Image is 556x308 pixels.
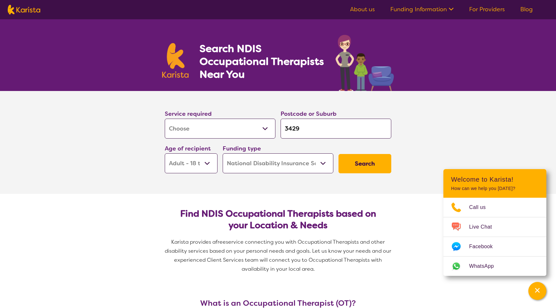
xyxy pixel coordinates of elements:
label: Postcode or Suburb [281,110,337,118]
ul: Choose channel [443,198,546,276]
a: Web link opens in a new tab. [443,257,546,276]
label: Funding type [223,145,261,152]
img: occupational-therapy [336,35,394,91]
span: Call us [469,203,494,212]
p: How can we help you [DATE]? [451,186,539,191]
span: service connecting you with Occupational Therapists and other disability services based on your p... [165,239,393,272]
button: Channel Menu [528,282,546,300]
button: Search [338,154,391,173]
span: Live Chat [469,222,500,232]
div: Channel Menu [443,169,546,276]
h1: Search NDIS Occupational Therapists Near You [199,42,325,81]
label: Service required [165,110,212,118]
input: Type [281,119,391,139]
a: For Providers [469,5,505,13]
img: Karista logo [8,5,40,14]
label: Age of recipient [165,145,211,152]
h2: Find NDIS Occupational Therapists based on your Location & Needs [170,208,386,231]
span: free [216,239,226,245]
h3: What is an Occupational Therapist (OT)? [162,299,394,308]
span: Facebook [469,242,500,251]
h2: Welcome to Karista! [451,176,539,183]
span: WhatsApp [469,261,502,271]
span: Karista provides a [171,239,216,245]
a: Funding Information [390,5,454,13]
img: Karista logo [162,43,189,78]
a: Blog [520,5,533,13]
a: About us [350,5,375,13]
